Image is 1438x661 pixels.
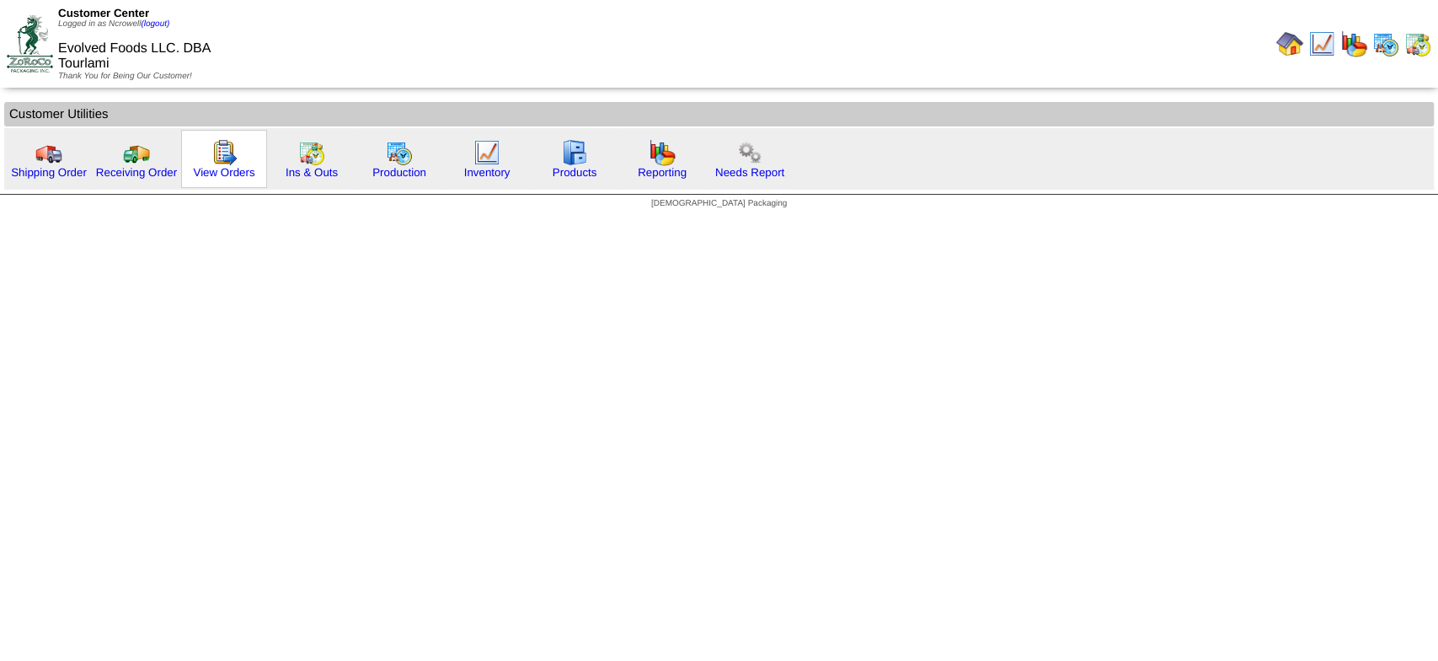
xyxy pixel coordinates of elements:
img: home.gif [1276,30,1303,57]
img: calendarprod.gif [386,139,413,166]
span: [DEMOGRAPHIC_DATA] Packaging [651,199,787,208]
a: Reporting [638,166,687,179]
a: View Orders [193,166,254,179]
a: Shipping Order [11,166,87,179]
img: workflow.png [736,139,763,166]
img: workorder.gif [211,139,238,166]
img: line_graph.gif [473,139,500,166]
img: calendarinout.gif [298,139,325,166]
a: Production [372,166,426,179]
img: calendarprod.gif [1372,30,1399,57]
span: Logged in as Ncrowell [58,19,169,29]
img: calendarinout.gif [1404,30,1431,57]
span: Evolved Foods LLC. DBA Tourlami [58,41,211,71]
a: (logout) [141,19,169,29]
img: line_graph.gif [1308,30,1335,57]
a: Inventory [464,166,511,179]
img: graph.gif [649,139,676,166]
img: truck2.gif [123,139,150,166]
a: Needs Report [715,166,784,179]
td: Customer Utilities [4,102,1434,126]
img: truck.gif [35,139,62,166]
span: Thank You for Being Our Customer! [58,72,192,81]
span: Customer Center [58,7,149,19]
a: Products [553,166,597,179]
img: graph.gif [1340,30,1367,57]
img: cabinet.gif [561,139,588,166]
a: Ins & Outs [286,166,338,179]
img: ZoRoCo_Logo(Green%26Foil)%20jpg.webp [7,15,53,72]
a: Receiving Order [96,166,177,179]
